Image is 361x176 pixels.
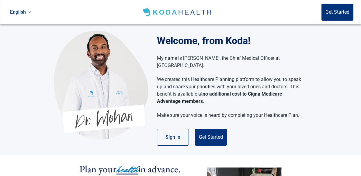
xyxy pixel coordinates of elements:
img: Koda Health [54,30,148,140]
p: We created this Healthcare Planning platform to allow you to speak up and share your priorities w... [157,76,301,105]
button: Get Started [321,4,353,21]
span: Plan your [79,163,116,175]
a: Current language: English [8,7,34,17]
button: Sign in [157,129,189,146]
h1: Welcome, from Koda! [157,33,307,48]
strong: no additional cost to Cigna Medicare Advantage members [157,91,282,104]
p: My name is [PERSON_NAME], the Chief Medical Officer at [GEOGRAPHIC_DATA]. [157,55,301,69]
button: Get Started [195,129,227,146]
span: down [28,11,31,14]
p: Make sure your voice is heard by completing your Healthcare Plan. [157,112,301,119]
span: in advance. [138,163,181,175]
img: Koda Health [142,7,214,17]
